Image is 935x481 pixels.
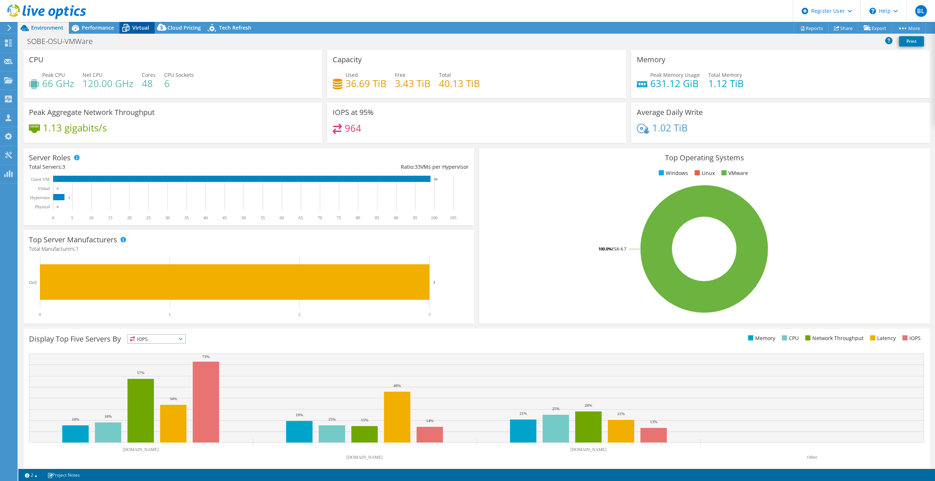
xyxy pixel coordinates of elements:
text: 16% [72,417,79,421]
span: BL [915,5,927,17]
text: 1 [169,312,171,317]
text: 34% [170,396,177,401]
text: 18% [104,414,112,418]
span: Peak Memory Usage [650,71,700,78]
h3: Memory [637,56,665,64]
h4: 40.13 TiB [439,79,480,87]
h4: 66 GHz [42,79,74,87]
text: 45 [222,215,227,220]
h4: 1.12 TiB [708,79,744,87]
h4: 36.69 TiB [345,79,387,87]
li: Network Throughput [803,334,864,342]
text: 25 [146,215,151,220]
h4: Total Manufacturers: [29,245,469,253]
h3: Top Server Manufacturers [29,236,117,244]
text: 35 [184,215,189,220]
h3: Average Daily Write [637,108,703,116]
svg: \n [869,8,876,14]
text: Dell [29,280,37,285]
span: Tech Refresh [219,24,251,31]
text: 3 [433,280,435,284]
a: More [892,22,926,34]
h4: 48 [142,79,156,87]
h4: 1.02 TiB [652,124,688,132]
li: Latency [868,334,896,342]
text: 60 [280,215,284,220]
a: Print [899,36,924,46]
text: 105 [450,215,457,220]
text: [DOMAIN_NAME] [347,455,383,460]
text: 25% [552,406,559,411]
span: Total Memory [708,71,742,78]
div: Total Servers: [29,163,249,171]
text: 15 [108,215,112,220]
text: [DOMAIN_NAME] [570,447,607,452]
text: Other [807,455,817,460]
text: 13% [650,420,657,424]
text: 65 [299,215,303,220]
text: 2 [298,312,300,317]
tspan: 100.0% [598,246,612,251]
h3: Server Roles [29,154,71,162]
text: 19% [296,413,303,417]
h4: 1.13 gigabits/s [43,124,107,132]
span: Cloud Pricing [167,24,201,31]
text: 85 [375,215,379,220]
li: CPU [780,334,799,342]
a: Reports [794,22,829,34]
h3: CPU [29,56,44,64]
span: Performance [82,24,114,31]
a: Share [828,22,858,34]
li: Windows [657,169,688,177]
text: 5 [71,215,73,220]
h3: Peak Aggregate Network Throughput [29,108,155,116]
h4: 3.43 TiB [395,79,430,87]
text: 57% [137,370,144,375]
text: 15% [361,418,368,422]
text: 90 [394,215,398,220]
text: 28% [585,403,592,407]
span: Environment [31,24,63,31]
h1: SOBE-OSU-VMWare [24,37,104,45]
text: 99 [434,178,438,181]
text: 70 [318,215,322,220]
text: 100 [431,215,437,220]
text: 80 [356,215,360,220]
span: Cores [142,71,156,78]
text: 21% [617,411,625,416]
li: Linux [693,169,715,177]
h4: 120.00 GHz [82,79,133,87]
h3: IOPS at 95% [333,108,374,116]
h4: 631.12 GiB [650,79,700,87]
text: 3 [428,312,430,317]
h3: Capacity [333,56,362,64]
text: 75 [337,215,341,220]
text: Hypervisor [30,195,50,200]
text: 0 [52,215,54,220]
text: 40 [203,215,208,220]
span: 1 [76,245,79,252]
a: 2 [20,470,42,480]
a: Project Notes [42,470,85,480]
text: 10 [89,215,93,220]
span: IOPS [128,335,185,343]
text: 30 [165,215,170,220]
text: Physical [35,204,50,209]
span: CPU Sockets [164,71,194,78]
text: 95 [413,215,417,220]
span: Virtual [132,24,149,31]
span: Used [345,71,358,78]
span: Free [395,71,406,78]
text: 0 [39,312,41,317]
text: 20 [127,215,132,220]
text: 15% [328,417,336,421]
span: Total [439,71,451,78]
text: [DOMAIN_NAME] [123,447,159,452]
a: Export [858,22,892,34]
h4: 6 [164,79,194,87]
li: VMware [720,169,748,177]
text: 14% [426,418,433,423]
div: Ratio: VMs per Hypervisor [249,163,469,171]
text: 0 [57,187,59,190]
h4: 964 [345,124,361,132]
